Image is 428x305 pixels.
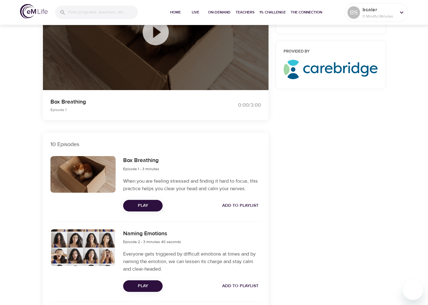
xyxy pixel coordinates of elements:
[20,4,48,19] img: logo
[68,6,138,19] input: Find programs, teachers, etc...
[220,280,261,292] button: Add to Playlist
[168,9,183,16] span: Home
[50,107,206,113] p: Episode 1
[123,156,159,165] h6: Box Breathing
[128,202,158,210] span: Play
[347,6,360,19] div: BS
[123,280,163,292] button: Play
[291,9,322,16] span: The Connection
[123,239,181,244] span: Episode 2 - 3 minutes 40 seconds
[123,177,261,192] p: When you are feeling stressed and finding it hard to focus, this practice helps you clear your he...
[128,282,158,290] span: Play
[222,282,258,290] span: Add to Playlist
[50,140,261,149] p: 10 Episodes
[363,13,396,19] p: 0 Mindful Minutes
[259,9,286,16] span: 1% Challenge
[50,98,206,106] p: Box Breathing
[284,60,378,79] img: Carebridge-Logo-RGB-Color.png
[222,202,258,210] span: Add to Playlist
[214,102,261,109] div: 0:00 / 3:00
[188,9,203,16] span: Live
[208,9,231,16] span: On-Demand
[123,229,181,238] h6: Naming Emotions
[123,250,261,273] p: Everyone gets triggered by difficult emotions at times and by naming the emotion, we can lessen i...
[123,200,163,211] button: Play
[123,166,159,171] span: Episode 1 - 3 minutes
[284,48,378,55] h6: Provided by
[363,6,396,13] p: bsaler
[220,200,261,211] button: Add to Playlist
[236,9,254,16] span: Teachers
[403,280,423,300] iframe: Button to launch messaging window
